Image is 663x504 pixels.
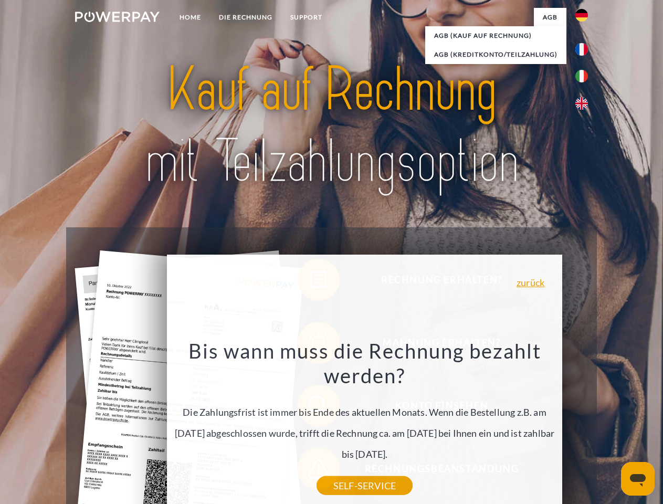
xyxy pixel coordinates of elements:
[171,8,210,27] a: Home
[281,8,331,27] a: SUPPORT
[317,476,413,495] a: SELF-SERVICE
[575,9,588,22] img: de
[210,8,281,27] a: DIE RECHNUNG
[75,12,160,22] img: logo-powerpay-white.svg
[173,338,556,486] div: Die Zahlungsfrist ist immer bis Ende des aktuellen Monats. Wenn die Bestellung z.B. am [DATE] abg...
[100,50,563,201] img: title-powerpay_de.svg
[575,70,588,82] img: it
[517,278,544,287] a: zurück
[173,338,556,388] h3: Bis wann muss die Rechnung bezahlt werden?
[575,43,588,56] img: fr
[534,8,566,27] a: agb
[425,26,566,45] a: AGB (Kauf auf Rechnung)
[621,462,655,496] iframe: Schaltfläche zum Öffnen des Messaging-Fensters
[425,45,566,64] a: AGB (Kreditkonto/Teilzahlung)
[575,97,588,110] img: en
